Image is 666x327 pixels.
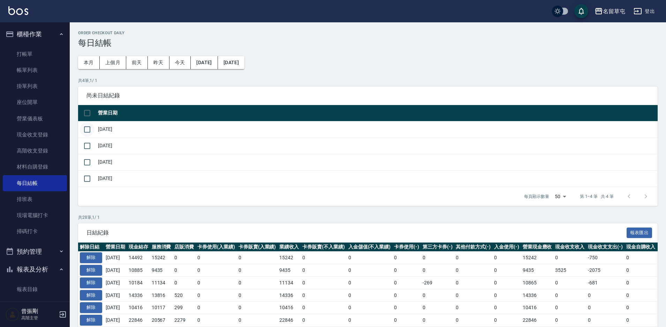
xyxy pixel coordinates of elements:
th: 業績收入 [278,243,301,252]
td: 0 [347,302,393,314]
td: 0 [492,264,521,277]
a: 座位開單 [3,94,67,110]
h3: 每日結帳 [78,38,658,48]
a: 營業儀表板 [3,111,67,127]
th: 現金自購收入 [625,243,657,252]
button: 前天 [126,56,148,69]
img: Logo [8,6,28,15]
td: 0 [454,252,492,264]
td: 0 [173,252,196,264]
button: 今天 [169,56,191,69]
td: 0 [454,314,492,327]
th: 解除日結 [78,243,104,252]
td: 0 [553,302,586,314]
th: 卡券使用(-) [392,243,421,252]
a: 報表匯出 [627,229,652,236]
td: 14336 [521,289,554,302]
td: 0 [237,252,278,264]
td: 0 [492,252,521,264]
td: 10865 [521,276,554,289]
td: 22846 [521,314,554,327]
td: 14492 [127,252,150,264]
td: 0 [553,276,586,289]
td: 10416 [127,302,150,314]
td: 13816 [150,289,173,302]
td: 0 [392,264,421,277]
td: 0 [301,264,347,277]
button: 本月 [78,56,100,69]
td: 0 [237,302,278,314]
td: 0 [421,264,454,277]
td: 0 [392,314,421,327]
td: 0 [625,302,657,314]
button: 解除 [80,252,102,263]
td: 0 [392,252,421,264]
td: 0 [347,252,393,264]
td: 0 [196,276,237,289]
td: 0 [173,264,196,277]
td: 0 [454,264,492,277]
button: 櫃檯作業 [3,25,67,43]
td: 0 [625,314,657,327]
th: 現金收支支出(-) [586,243,625,252]
td: 0 [301,276,347,289]
td: [DATE] [96,121,658,138]
td: 0 [586,314,625,327]
td: [DATE] [104,252,127,264]
td: 0 [392,289,421,302]
td: 0 [347,276,393,289]
a: 現場電腦打卡 [3,207,67,223]
td: 0 [586,302,625,314]
td: 0 [301,314,347,327]
td: 0 [347,289,393,302]
td: -2075 [586,264,625,277]
th: 卡券使用(入業績) [196,243,237,252]
a: 帳單列表 [3,62,67,78]
span: 尚未日結紀錄 [86,92,649,99]
button: 上個月 [100,56,126,69]
th: 卡券販賣(不入業績) [301,243,347,252]
img: Person [6,307,20,321]
button: 解除 [80,290,102,301]
td: 0 [553,314,586,327]
td: [DATE] [104,302,127,314]
td: 299 [173,302,196,314]
button: 名留草屯 [592,4,628,18]
td: 0 [196,264,237,277]
p: 高階主管 [21,315,57,321]
td: 15242 [521,252,554,264]
p: 每頁顯示數量 [524,193,549,200]
th: 營業日期 [96,105,658,121]
td: 15242 [150,252,173,264]
td: 0 [301,252,347,264]
td: [DATE] [96,170,658,187]
td: 0 [421,252,454,264]
td: 0 [301,289,347,302]
button: 報表及分析 [3,260,67,278]
td: 10416 [278,302,301,314]
button: 預約管理 [3,243,67,261]
td: [DATE] [104,276,127,289]
td: 9435 [521,264,554,277]
th: 現金收支收入 [553,243,586,252]
td: 9435 [278,264,301,277]
button: 昨天 [148,56,169,69]
td: 22846 [127,314,150,327]
p: 第 1–4 筆 共 4 筆 [580,193,614,200]
button: 登出 [631,5,658,18]
td: 10184 [127,276,150,289]
td: 10416 [521,302,554,314]
td: 0 [196,302,237,314]
td: 11134 [150,276,173,289]
td: [DATE] [96,154,658,170]
p: 共 4 筆, 1 / 1 [78,77,658,84]
a: 排班表 [3,191,67,207]
a: 材料自購登錄 [3,159,67,175]
button: 報表匯出 [627,228,652,238]
a: 現金收支登錄 [3,127,67,143]
td: 15242 [278,252,301,264]
td: 0 [392,302,421,314]
th: 店販消費 [173,243,196,252]
td: 11134 [278,276,301,289]
td: 0 [553,252,586,264]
